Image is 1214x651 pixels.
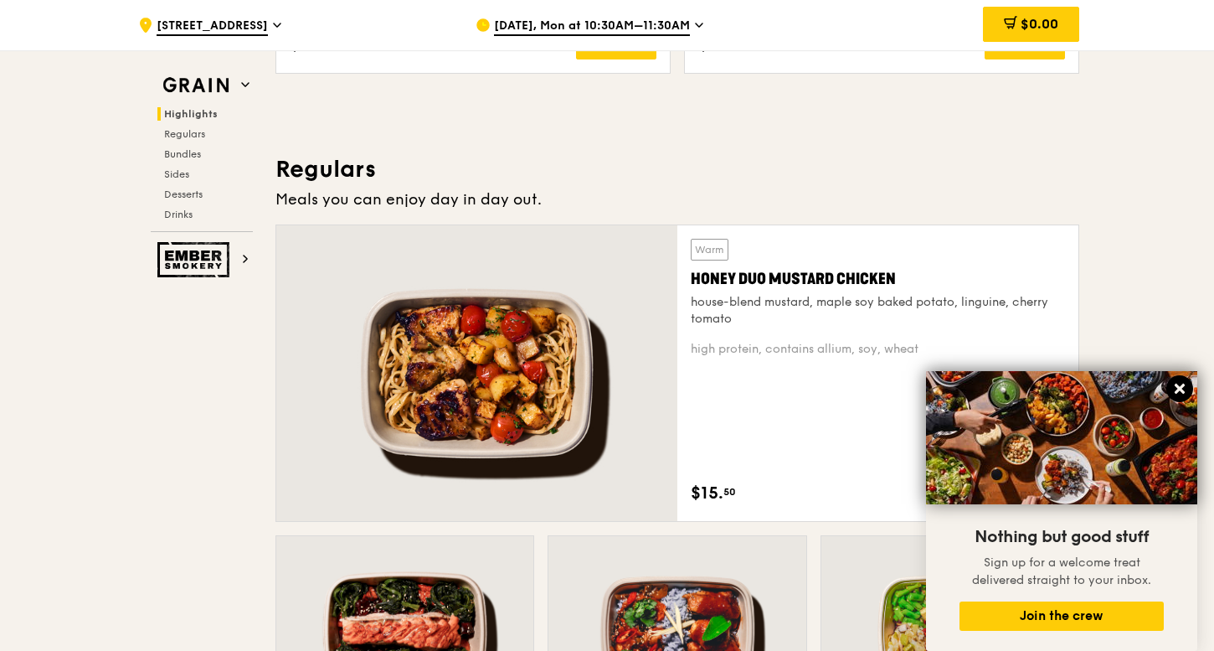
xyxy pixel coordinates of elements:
span: $0.00 [1021,16,1058,32]
div: high protein, contains allium, soy, wheat [691,341,1065,358]
button: Join the crew [959,602,1164,631]
div: Honey Duo Mustard Chicken [691,267,1065,291]
span: Highlights [164,108,218,120]
span: [DATE], Mon at 10:30AM–11:30AM [494,18,690,36]
span: $15. [691,481,723,506]
span: Regulars [164,128,205,140]
span: 50 [723,485,736,499]
span: Nothing but good stuff [975,527,1149,547]
img: Ember Smokery web logo [157,242,234,277]
span: Sign up for a welcome treat delivered straight to your inbox. [972,555,1151,587]
span: Sides [164,168,189,180]
span: Desserts [164,189,203,200]
div: Add [985,33,1065,59]
div: Meals you can enjoy day in day out. [275,188,1079,211]
div: Add [576,33,656,59]
div: house-blend mustard, maple soy baked potato, linguine, cherry tomato [691,294,1065,328]
button: Close [1166,375,1193,402]
img: Grain web logo [157,70,234,101]
img: DSC07876-Edit02-Large.jpeg [926,371,1197,504]
span: Drinks [164,209,193,220]
h3: Regulars [275,154,1079,184]
div: Warm [691,239,728,261]
span: [STREET_ADDRESS] [157,18,268,36]
span: Bundles [164,148,201,160]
